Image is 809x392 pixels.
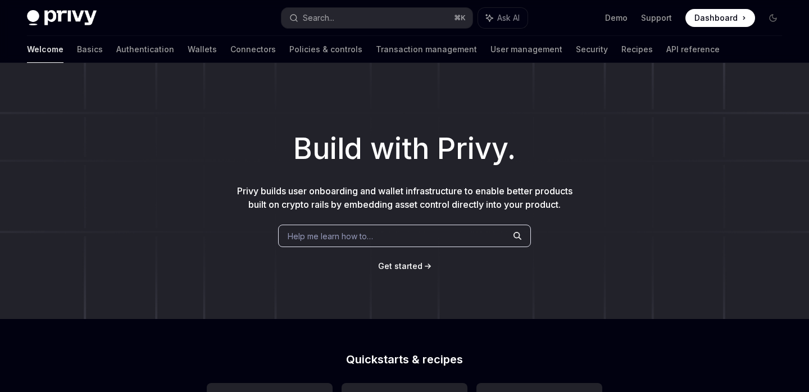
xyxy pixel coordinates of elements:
[18,127,791,171] h1: Build with Privy.
[230,36,276,63] a: Connectors
[641,12,672,24] a: Support
[490,36,562,63] a: User management
[303,11,334,25] div: Search...
[666,36,720,63] a: API reference
[576,36,608,63] a: Security
[27,36,63,63] a: Welcome
[764,9,782,27] button: Toggle dark mode
[116,36,174,63] a: Authentication
[188,36,217,63] a: Wallets
[289,36,362,63] a: Policies & controls
[478,8,528,28] button: Ask AI
[237,185,572,210] span: Privy builds user onboarding and wallet infrastructure to enable better products built on crypto ...
[378,261,422,271] span: Get started
[281,8,472,28] button: Search...⌘K
[288,230,373,242] span: Help me learn how to…
[27,10,97,26] img: dark logo
[207,354,602,365] h2: Quickstarts & recipes
[621,36,653,63] a: Recipes
[378,261,422,272] a: Get started
[685,9,755,27] a: Dashboard
[376,36,477,63] a: Transaction management
[454,13,466,22] span: ⌘ K
[497,12,520,24] span: Ask AI
[605,12,628,24] a: Demo
[77,36,103,63] a: Basics
[694,12,738,24] span: Dashboard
